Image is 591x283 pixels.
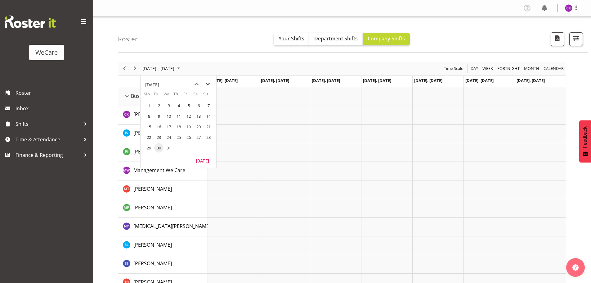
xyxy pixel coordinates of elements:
span: Wednesday, July 3, 2024 [164,101,173,110]
span: [DATE] - [DATE] [142,65,175,72]
button: Filter Shifts [569,32,583,46]
th: Tu [154,91,163,100]
span: Week [482,65,494,72]
span: calendar [543,65,564,72]
a: [PERSON_NAME] [133,204,172,211]
span: Roster [16,88,90,98]
td: Sarah Lamont resource [118,236,208,255]
span: Finance & Reporting [16,150,81,160]
button: Previous [120,65,129,72]
a: [PERSON_NAME] [133,260,172,267]
th: Mo [144,91,154,100]
td: Michelle Thomas resource [118,180,208,199]
div: previous period [119,62,130,75]
span: Day [470,65,479,72]
span: Sunday, July 14, 2024 [204,112,213,121]
span: Tuesday, July 16, 2024 [154,122,163,131]
th: Th [173,91,183,100]
button: Month [543,65,565,72]
span: Tuesday, July 30, 2024 [154,143,163,153]
span: Month [523,65,540,72]
a: Management We Care [133,167,185,174]
span: [DATE], [DATE] [414,78,442,83]
button: Timeline Week [481,65,494,72]
th: Su [203,91,213,100]
span: Monday, July 1, 2024 [144,101,154,110]
button: Download a PDF of the roster according to the set date range. [551,32,564,46]
span: Friday, July 26, 2024 [184,133,193,142]
span: [MEDICAL_DATA][PERSON_NAME] [133,223,211,230]
button: June 2024 [141,65,183,72]
span: [PERSON_NAME] [133,111,172,118]
div: title [145,79,159,91]
span: [PERSON_NAME] [133,130,172,136]
span: Tuesday, July 2, 2024 [154,101,163,110]
a: [MEDICAL_DATA][PERSON_NAME] [133,222,211,230]
span: [DATE], [DATE] [465,78,494,83]
span: [DATE], [DATE] [209,78,238,83]
span: Inbox [16,104,90,113]
span: Management We Care [133,167,185,174]
span: [PERSON_NAME] [133,185,172,192]
span: Friday, July 5, 2024 [184,101,193,110]
td: Savita Savita resource [118,255,208,274]
span: Sunday, July 7, 2024 [204,101,213,110]
span: [DATE], [DATE] [517,78,545,83]
span: Tuesday, July 23, 2024 [154,133,163,142]
button: Time Scale [443,65,464,72]
td: Business Support Office resource [118,87,208,106]
th: We [163,91,173,100]
span: Friday, July 19, 2024 [184,122,193,131]
button: next month [202,79,213,90]
span: Thursday, July 25, 2024 [174,133,183,142]
span: Saturday, July 20, 2024 [194,122,203,131]
th: Sa [193,91,203,100]
td: Chloe Kim resource [118,106,208,125]
span: [DATE], [DATE] [363,78,391,83]
span: Business Support Office [131,92,187,100]
a: [PERSON_NAME] [133,241,172,249]
img: Rosterit website logo [5,16,56,28]
span: Time & Attendance [16,135,81,144]
span: Thursday, July 4, 2024 [174,101,183,110]
a: [PERSON_NAME] [133,129,172,137]
span: Wednesday, July 17, 2024 [164,122,173,131]
button: Feedback - Show survey [579,120,591,162]
span: Wednesday, July 31, 2024 [164,143,173,153]
button: Department Shifts [309,33,363,45]
button: Timeline Day [470,65,479,72]
span: Saturday, July 27, 2024 [194,133,203,142]
span: [PERSON_NAME] [133,260,172,267]
span: Thursday, July 11, 2024 [174,112,183,121]
span: Fortnight [497,65,520,72]
span: Company Shifts [368,35,405,42]
a: [PERSON_NAME] [133,111,172,118]
img: help-xxl-2.png [572,264,579,271]
span: Monday, July 22, 2024 [144,133,154,142]
td: Isabel Simcox resource [118,125,208,143]
span: Saturday, July 13, 2024 [194,112,203,121]
span: Saturday, July 6, 2024 [194,101,203,110]
td: Management We Care resource [118,162,208,180]
span: [DATE], [DATE] [312,78,340,83]
span: Monday, July 15, 2024 [144,122,154,131]
span: Friday, July 12, 2024 [184,112,193,121]
a: [PERSON_NAME] [133,148,172,155]
span: Monday, July 29, 2024 [144,143,154,153]
span: Shifts [16,119,81,129]
button: Fortnight [496,65,521,72]
span: Department Shifts [314,35,358,42]
span: Wednesday, July 24, 2024 [164,133,173,142]
td: Janine Grundler resource [118,143,208,162]
th: Fr [183,91,193,100]
div: WeCare [35,48,58,57]
span: Monday, July 8, 2024 [144,112,154,121]
h4: Roster [118,35,138,43]
td: Millie Pumphrey resource [118,199,208,218]
button: Company Shifts [363,33,410,45]
span: Feedback [582,126,588,148]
